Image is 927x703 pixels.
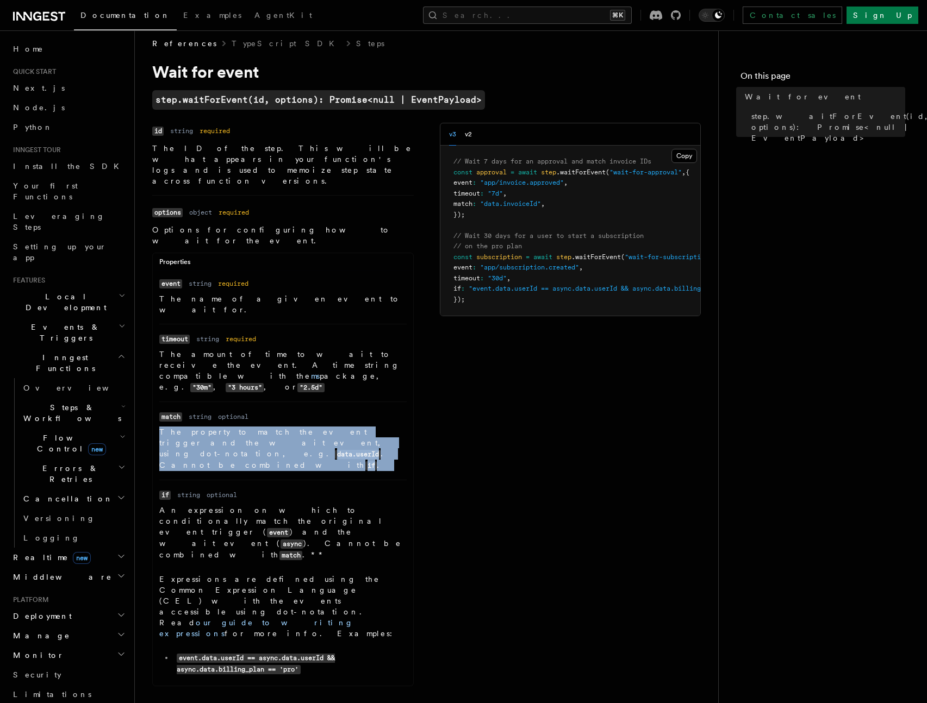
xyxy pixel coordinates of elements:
[19,378,128,398] a: Overview
[279,551,302,560] code: match
[526,253,530,261] span: =
[9,67,56,76] span: Quick start
[9,572,112,582] span: Middleware
[686,168,689,176] span: {
[606,168,609,176] span: (
[847,7,918,24] a: Sign Up
[453,253,472,261] span: const
[159,574,407,639] p: Expressions are defined using the Common Expression Language (CEL) with the events accessible usi...
[74,3,177,30] a: Documentation
[80,11,170,20] span: Documentation
[153,258,413,271] div: Properties
[9,665,128,685] a: Security
[226,383,264,392] code: "3 hours"
[671,149,697,163] button: Copy
[579,263,583,271] span: ,
[9,552,91,563] span: Realtime
[571,253,621,261] span: .waitForEvent
[480,200,541,208] span: "data.invoiceId"
[219,208,249,217] dd: required
[189,412,211,421] dd: string
[232,38,341,49] a: TypeScript SDK
[365,461,377,470] code: if
[159,349,407,393] p: The amount of time to wait to receive the event. A time string compatible with the package, e.g. ...
[23,533,80,542] span: Logging
[541,168,556,176] span: step
[159,335,190,344] code: timeout
[177,654,335,674] code: event.data.userId == async.data.userId && async.data.billing_plan == 'pro'
[9,117,128,137] a: Python
[9,98,128,117] a: Node.js
[9,237,128,267] a: Setting up your app
[453,285,461,292] span: if
[741,70,905,87] h4: On this page
[19,493,113,504] span: Cancellation
[19,489,128,509] button: Cancellation
[152,90,485,110] a: step.waitForEvent(id, options): Promise<null | EventPayload>
[13,212,105,231] span: Leveraging Steps
[13,123,53,131] span: Python
[226,335,256,343] dd: required
[9,548,128,567] button: Realtimenew
[9,645,128,665] button: Monitor
[564,179,568,186] span: ,
[682,168,686,176] span: ,
[476,253,522,261] span: subscription
[621,253,625,261] span: (
[480,274,484,282] span: :
[488,190,503,197] span: "7d"
[88,443,106,455] span: new
[9,78,128,98] a: Next.js
[747,106,905,148] a: step.waitForEvent(id, options): Promise<null | EventPayload>
[556,253,571,261] span: step
[476,168,507,176] span: approval
[13,670,61,679] span: Security
[19,398,128,428] button: Steps & Workflows
[472,263,476,271] span: :
[9,176,128,206] a: Your first Functions
[13,84,65,92] span: Next.js
[9,567,128,587] button: Middleware
[741,87,905,106] a: Wait for event
[507,274,511,282] span: ,
[453,296,465,303] span: });
[13,181,78,201] span: Your first Functions
[207,491,237,499] dd: optional
[177,3,248,29] a: Examples
[9,378,128,548] div: Inngest Functions
[183,11,241,20] span: Examples
[13,43,43,54] span: Home
[159,505,407,561] p: An expression on which to conditionally match the original event trigger ( ) and the wait event (...
[23,384,135,392] span: Overview
[254,11,312,20] span: AgentKit
[423,7,632,24] button: Search...⌘K
[9,276,45,285] span: Features
[190,383,213,392] code: "30m"
[159,279,182,288] code: event
[19,428,128,459] button: Flow Controlnew
[9,206,128,237] a: Leveraging Steps
[9,626,128,645] button: Manage
[469,285,758,292] span: "event.data.userId == async.data.userId && async.data.billing_plan == 'pro'"
[449,123,456,146] button: v3
[19,463,118,485] span: Errors & Retries
[480,190,484,197] span: :
[9,595,49,604] span: Platform
[19,402,121,424] span: Steps & Workflows
[472,200,476,208] span: :
[453,263,472,271] span: event
[743,7,842,24] a: Contact sales
[453,179,472,186] span: event
[159,618,353,638] a: our guide to writing expressions
[9,39,128,59] a: Home
[19,432,120,454] span: Flow Control
[311,372,320,380] a: ms
[335,450,381,459] code: data.userId
[9,287,128,317] button: Local Development
[152,208,183,217] code: options
[503,190,507,197] span: ,
[9,606,128,626] button: Deployment
[159,426,407,471] p: The property to match the event trigger and the wait event, using dot-notation, e.g. . Cannot be ...
[159,293,407,315] p: The name of a given event to wait for.
[13,162,126,171] span: Install the SDK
